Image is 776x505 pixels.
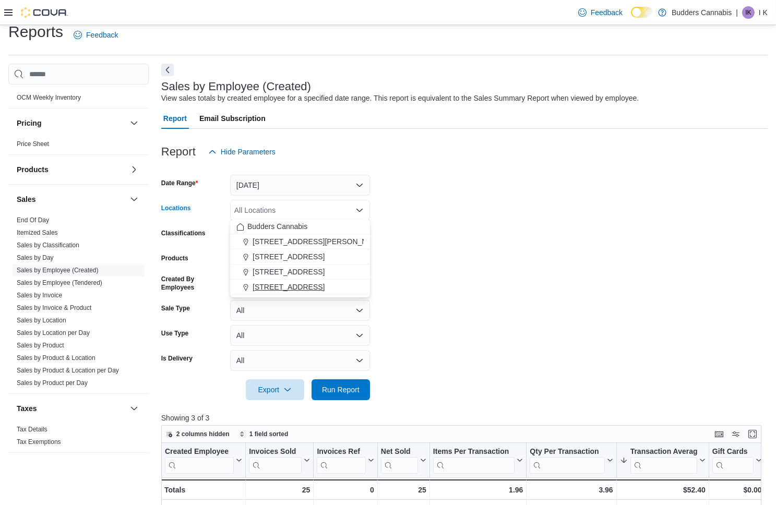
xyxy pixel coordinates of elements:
div: Gift Card Sales [712,447,754,474]
a: Sales by Location per Day [17,329,90,336]
button: Pricing [17,118,126,128]
button: [DATE] [230,175,370,196]
a: Feedback [574,2,627,23]
button: Display options [730,428,742,440]
label: Is Delivery [161,354,193,363]
button: Sales [17,194,126,205]
span: 1 field sorted [249,430,289,438]
span: Report [163,108,187,129]
button: Taxes [17,403,126,414]
div: Taxes [8,423,149,452]
a: Sales by Invoice & Product [17,304,91,311]
button: All [230,350,370,371]
button: Enter fullscreen [746,428,759,440]
button: [STREET_ADDRESS] [230,264,370,280]
div: Qty Per Transaction [530,447,604,474]
button: Pricing [128,117,140,129]
a: Sales by Product [17,342,64,349]
button: 1 field sorted [235,428,293,440]
span: Run Report [322,384,360,395]
span: Hide Parameters [221,147,276,157]
button: [STREET_ADDRESS][PERSON_NAME] [230,234,370,249]
button: 2 columns hidden [162,428,234,440]
label: Products [161,254,188,262]
h3: Taxes [17,403,37,414]
a: Price Sheet [17,140,49,148]
button: Budders Cannabis [230,219,370,234]
div: Invoices Ref [317,447,365,457]
button: Sales [128,193,140,206]
button: Created Employee [165,447,242,474]
button: [STREET_ADDRESS] [230,249,370,264]
p: Showing 3 of 3 [161,413,768,423]
a: Sales by Product & Location [17,354,95,362]
button: Invoices Sold [249,447,310,474]
div: Choose from the following options [230,219,370,295]
div: Sales [8,214,149,393]
div: Pricing [8,138,149,154]
button: Gift Cards [712,447,762,474]
h3: Sales by Employee (Created) [161,80,311,93]
a: Sales by Product per Day [17,379,88,387]
div: 0 [317,484,374,496]
div: Totals [164,484,242,496]
a: Sales by Employee (Created) [17,267,99,274]
div: Items Per Transaction [433,447,515,457]
div: Items Per Transaction [433,447,515,474]
div: $52.40 [619,484,705,496]
button: Products [128,163,140,176]
button: Close list of options [355,206,364,214]
span: IK [745,6,751,19]
p: | [736,6,738,19]
label: Locations [161,204,191,212]
span: Feedback [591,7,623,18]
a: Tax Details [17,426,47,433]
button: [STREET_ADDRESS] [230,280,370,295]
button: Net Sold [381,447,426,474]
button: Products [17,164,126,175]
div: View sales totals by created employee for a specified date range. This report is equivalent to th... [161,93,639,104]
div: OCM [8,91,149,108]
a: End Of Day [17,217,49,224]
label: Use Type [161,329,188,338]
button: Hide Parameters [204,141,280,162]
label: Created By Employees [161,275,226,292]
div: 1.96 [433,484,523,496]
button: Invoices Ref [317,447,374,474]
button: Next [161,64,174,76]
div: Created Employee [165,447,234,474]
span: Email Subscription [199,108,266,129]
button: Keyboard shortcuts [713,428,725,440]
a: Sales by Employee (Tendered) [17,279,102,286]
span: [STREET_ADDRESS][PERSON_NAME] [253,236,385,247]
label: Sale Type [161,304,190,312]
div: Transaction Average [630,447,697,474]
div: Qty Per Transaction [530,447,604,457]
a: Tax Exemptions [17,438,61,446]
div: $0.00 [712,484,762,496]
a: Sales by Day [17,254,54,261]
div: I K [742,6,755,19]
span: Export [252,379,298,400]
input: Dark Mode [631,7,653,18]
button: All [230,300,370,321]
a: Feedback [69,25,122,45]
p: Budders Cannabis [672,6,732,19]
div: Invoices Ref [317,447,365,474]
div: Net Sold [381,447,418,457]
div: 25 [249,484,310,496]
label: Date Range [161,179,198,187]
span: [STREET_ADDRESS] [253,251,325,262]
button: Export [246,379,304,400]
h3: Report [161,146,196,158]
span: [STREET_ADDRESS] [253,282,325,292]
span: 2 columns hidden [176,430,230,438]
a: Sales by Invoice [17,292,62,299]
a: Sales by Classification [17,242,79,249]
button: Qty Per Transaction [530,447,613,474]
div: 25 [381,484,426,496]
button: Transaction Average [619,447,705,474]
span: [STREET_ADDRESS] [253,267,325,277]
div: Gift Cards [712,447,754,457]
